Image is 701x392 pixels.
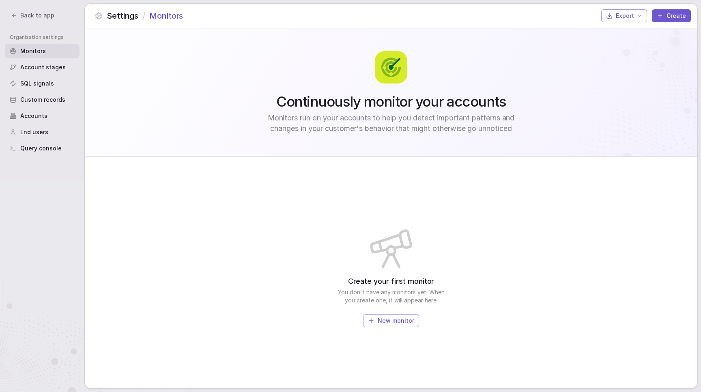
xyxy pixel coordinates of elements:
span: Organization settings [10,34,80,41]
span: You don't have any monitors yet. When you create one, it will appear here. [334,288,448,304]
button: Create [652,9,691,22]
a: Custom records [5,92,80,107]
a: Account stages [5,60,80,75]
span: Create your first monitor [348,276,434,287]
button: Export [601,9,647,22]
a: End users [5,125,80,139]
a: Query console [5,141,80,156]
img: Signal [375,51,407,84]
span: Custom records [20,96,65,104]
a: Monitors [5,44,80,58]
button: Back to app [6,10,59,21]
button: New monitor [363,314,419,327]
span: Continuously monitor your accounts [276,93,506,109]
a: SQL signals [5,76,80,91]
span: / [142,10,145,21]
span: Monitors [149,10,183,21]
span: Monitors run on your accounts to help you detect important patterns and changes in your customer'... [260,113,523,134]
span: Query console [20,144,62,152]
span: End users [20,128,48,136]
span: Back to app [20,11,54,19]
span: Accounts [20,112,47,120]
span: Settings [107,10,138,21]
span: SQL signals [20,79,54,88]
span: Monitors [20,47,46,55]
a: Accounts [5,109,80,123]
span: Account stages [20,63,66,71]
